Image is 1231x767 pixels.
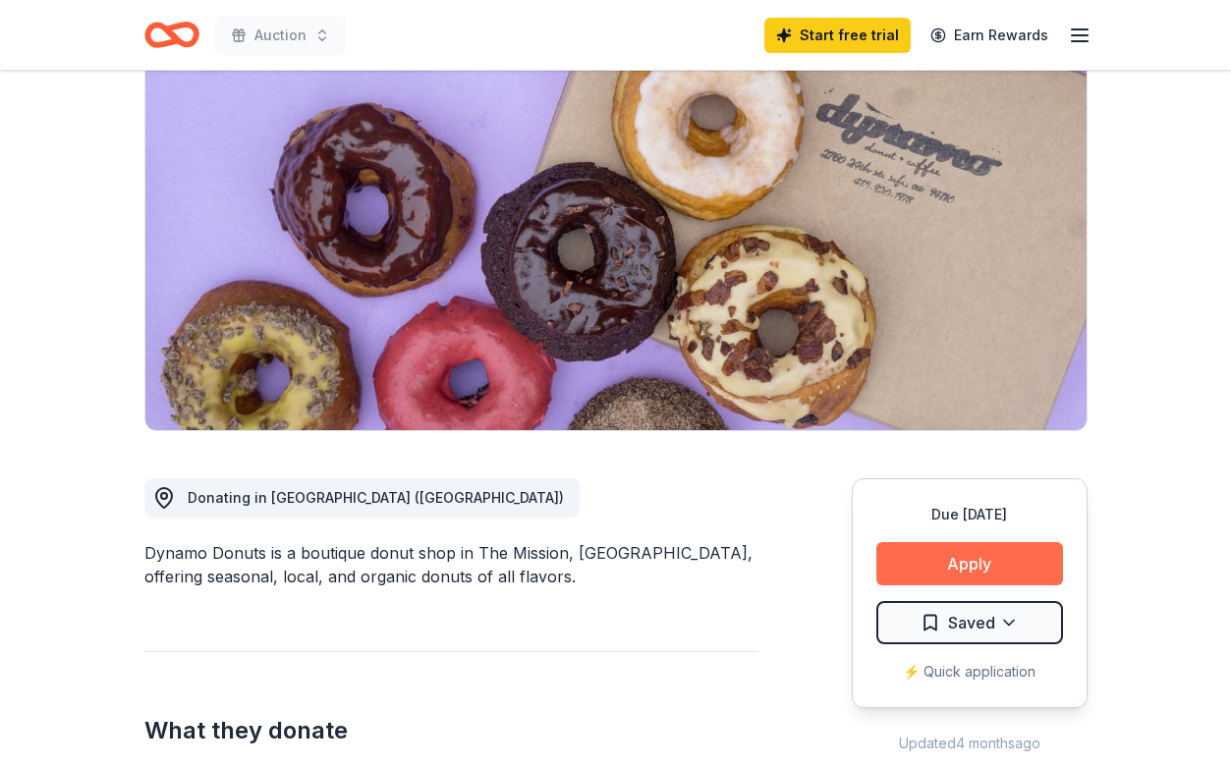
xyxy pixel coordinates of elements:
[852,732,1088,755] div: Updated 4 months ago
[764,18,911,53] a: Start free trial
[876,660,1063,684] div: ⚡️ Quick application
[145,55,1087,430] img: Image for Dynamo Donut and Coffee
[144,12,199,58] a: Home
[919,18,1060,53] a: Earn Rewards
[876,503,1063,526] div: Due [DATE]
[144,715,757,746] h2: What they donate
[215,16,346,55] button: Auction
[876,601,1063,644] button: Saved
[948,610,995,635] span: Saved
[188,489,564,506] span: Donating in [GEOGRAPHIC_DATA] ([GEOGRAPHIC_DATA])
[876,542,1063,585] button: Apply
[144,541,757,588] div: Dynamo Donuts is a boutique donut shop in The Mission, [GEOGRAPHIC_DATA], offering seasonal, loca...
[254,24,307,47] span: Auction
